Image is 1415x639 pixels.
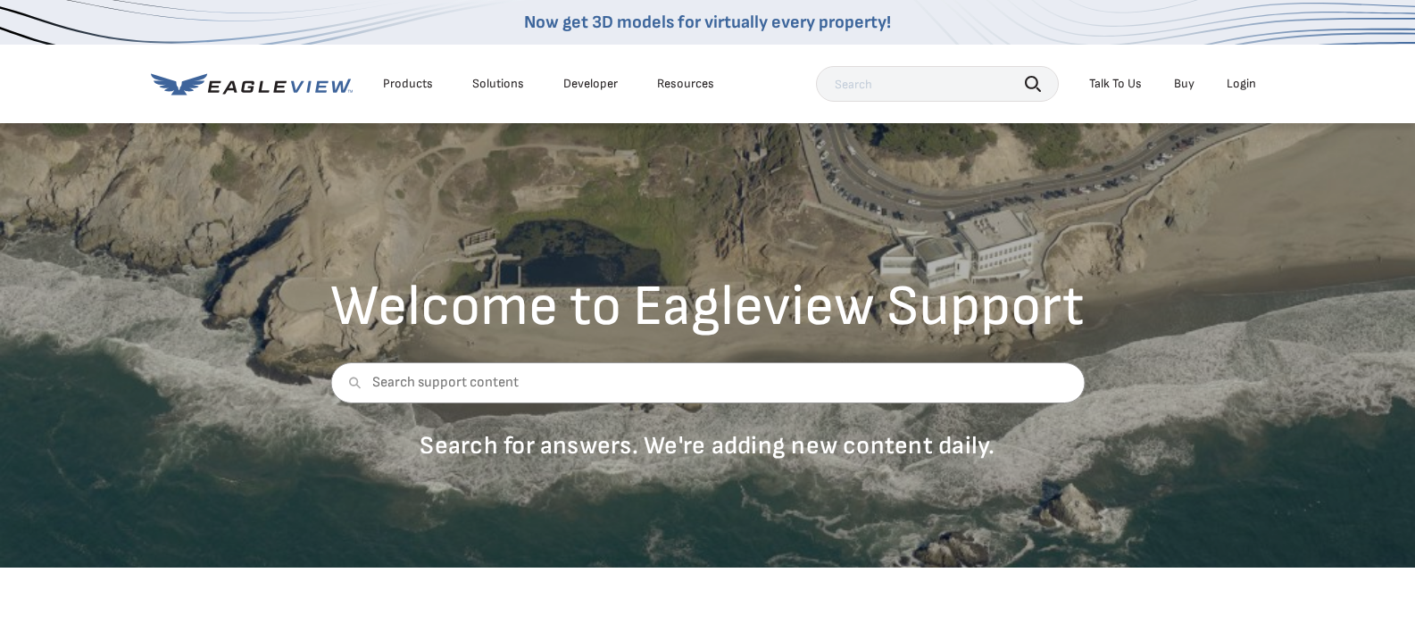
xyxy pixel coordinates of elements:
[383,76,433,92] div: Products
[524,12,891,33] a: Now get 3D models for virtually every property!
[657,76,714,92] div: Resources
[330,362,1085,403] input: Search support content
[1089,76,1142,92] div: Talk To Us
[563,76,618,92] a: Developer
[330,430,1085,461] p: Search for answers. We're adding new content daily.
[472,76,524,92] div: Solutions
[816,66,1059,102] input: Search
[330,278,1085,336] h2: Welcome to Eagleview Support
[1174,76,1194,92] a: Buy
[1227,76,1256,92] div: Login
